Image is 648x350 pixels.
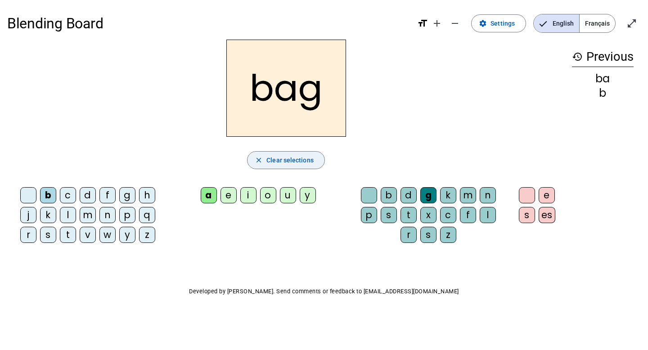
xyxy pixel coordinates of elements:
[119,227,135,243] div: y
[60,187,76,203] div: c
[99,187,116,203] div: f
[260,187,276,203] div: o
[40,207,56,223] div: k
[420,187,436,203] div: g
[460,207,476,223] div: f
[580,14,615,32] span: Français
[80,187,96,203] div: d
[139,207,155,223] div: q
[428,14,446,32] button: Increase font size
[247,151,325,169] button: Clear selections
[533,14,616,33] mat-button-toggle-group: Language selection
[626,18,637,29] mat-icon: open_in_full
[623,14,641,32] button: Enter full screen
[539,207,555,223] div: es
[539,187,555,203] div: e
[420,207,436,223] div: x
[572,47,634,67] h3: Previous
[40,227,56,243] div: s
[400,187,417,203] div: d
[80,227,96,243] div: v
[432,18,442,29] mat-icon: add
[20,207,36,223] div: j
[572,73,634,84] div: ba
[220,187,237,203] div: e
[534,14,579,32] span: English
[80,207,96,223] div: m
[361,207,377,223] div: p
[119,207,135,223] div: p
[226,40,346,137] h2: bag
[480,207,496,223] div: l
[450,18,460,29] mat-icon: remove
[460,187,476,203] div: m
[240,187,256,203] div: i
[266,155,314,166] span: Clear selections
[40,187,56,203] div: b
[519,207,535,223] div: s
[139,227,155,243] div: z
[99,207,116,223] div: n
[255,156,263,164] mat-icon: close
[479,19,487,27] mat-icon: settings
[119,187,135,203] div: g
[400,227,417,243] div: r
[381,187,397,203] div: b
[300,187,316,203] div: y
[99,227,116,243] div: w
[440,227,456,243] div: z
[446,14,464,32] button: Decrease font size
[201,187,217,203] div: a
[471,14,526,32] button: Settings
[400,207,417,223] div: t
[139,187,155,203] div: h
[440,187,456,203] div: k
[7,9,410,38] h1: Blending Board
[420,227,436,243] div: s
[60,227,76,243] div: t
[381,207,397,223] div: s
[572,51,583,62] mat-icon: history
[20,227,36,243] div: r
[440,207,456,223] div: c
[480,187,496,203] div: n
[60,207,76,223] div: l
[490,18,515,29] span: Settings
[417,18,428,29] mat-icon: format_size
[572,88,634,99] div: b
[7,286,641,297] p: Developed by [PERSON_NAME]. Send comments or feedback to [EMAIL_ADDRESS][DOMAIN_NAME]
[280,187,296,203] div: u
